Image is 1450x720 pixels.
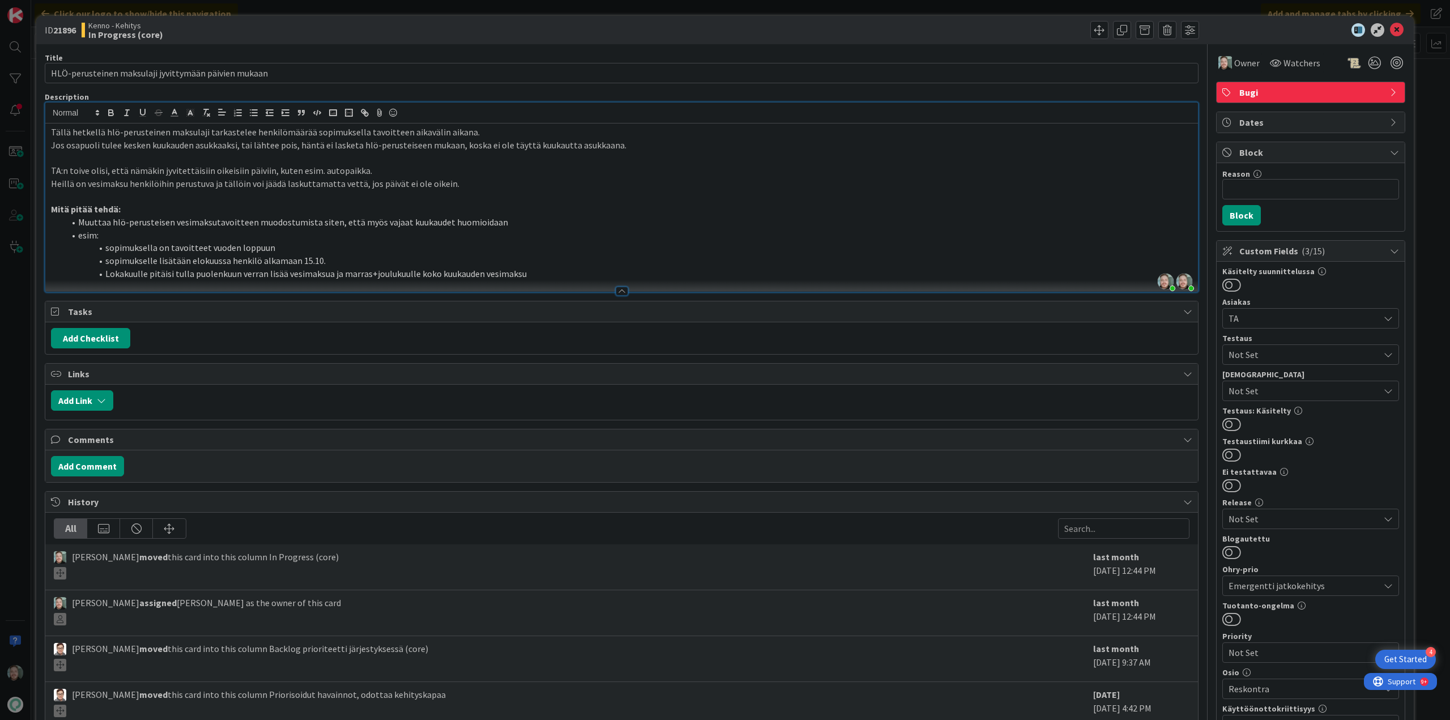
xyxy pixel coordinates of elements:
[1093,642,1189,676] div: [DATE] 9:37 AM
[51,390,113,411] button: Add Link
[57,5,63,14] div: 9+
[65,229,1192,242] li: esim:
[1158,274,1174,289] img: 9FT6bpt8UMbYhJGmIPakgg7ttfXI8ltD.jpg
[45,63,1199,83] input: type card name here...
[51,177,1192,190] p: Heillä on vesimaksu henkilöihin perustuva ja tällöin voi jäädä laskuttamatta vettä, jos päivät ei...
[1222,565,1399,573] div: Ohry-prio
[54,551,66,564] img: VP
[54,689,66,701] img: SM
[1222,370,1399,378] div: [DEMOGRAPHIC_DATA]
[1229,512,1379,526] span: Not Set
[51,139,1192,152] p: Jos osapuoli tulee kesken kuukauden asukkaaksi, tai lähtee pois, häntä ei lasketa hlö-perusteisee...
[72,642,428,671] span: [PERSON_NAME] this card into this column Backlog prioriteetti järjestyksessä (core)
[1222,334,1399,342] div: Testaus
[72,596,341,625] span: [PERSON_NAME] [PERSON_NAME] as the owner of this card
[139,597,177,608] b: assigned
[1222,298,1399,306] div: Asiakas
[1222,468,1399,476] div: Ei testattavaa
[1239,146,1384,159] span: Block
[65,241,1192,254] li: sopimuksella on tavoitteet vuoden loppuun
[88,30,163,39] b: In Progress (core)
[51,328,130,348] button: Add Checklist
[65,216,1192,229] li: Muuttaa hlö-perusteisen vesimaksutavoitteen muodostumista siten, että myös vajaat kuukaudet huomi...
[53,24,76,36] b: 21896
[88,21,163,30] span: Kenno - Kehitys
[1302,245,1325,257] span: ( 3/15 )
[139,551,168,563] b: moved
[1222,602,1399,610] div: Tuotanto-ongelma
[1222,499,1399,506] div: Release
[72,688,446,717] span: [PERSON_NAME] this card into this column Priorisoidut havainnot, odottaa kehityskapaa
[1222,407,1399,415] div: Testaus: Käsitelty
[68,367,1178,381] span: Links
[54,519,87,538] div: All
[1229,312,1379,325] span: TA
[1176,274,1192,289] img: 9FT6bpt8UMbYhJGmIPakgg7ttfXI8ltD.jpg
[1222,705,1399,713] div: Käyttöönottokriittisyys
[1375,650,1436,669] div: Open Get Started checklist, remaining modules: 4
[45,92,89,102] span: Description
[1218,56,1232,70] img: VP
[1093,597,1139,608] b: last month
[1384,654,1427,665] div: Get Started
[1222,437,1399,445] div: Testaustiimi kurkkaa
[1239,116,1384,129] span: Dates
[54,643,66,655] img: SM
[1058,518,1189,539] input: Search...
[51,203,121,215] strong: Mitä pitää tehdä:
[1093,551,1139,563] b: last month
[1093,689,1120,700] b: [DATE]
[51,126,1192,139] p: Tällä hetkellä hlö-perusteinen maksulaji tarkastelee henkilömäärää sopimuksella tavoitteen aikavä...
[1234,56,1260,70] span: Owner
[1222,169,1250,179] label: Reason
[1229,682,1379,696] span: Reskontra
[51,456,124,476] button: Add Comment
[65,267,1192,280] li: Lokakuulle pitäisi tulla puolenkuun verran lisää vesimaksua ja marras+joulukuulle koko kuukauden ...
[1222,535,1399,543] div: Blogautettu
[1239,86,1384,99] span: Bugi
[45,23,76,37] span: ID
[68,495,1178,509] span: History
[1239,244,1384,258] span: Custom Fields
[1222,267,1399,275] div: Käsitelty suunnittelussa
[1093,596,1189,630] div: [DATE] 12:44 PM
[1093,550,1189,584] div: [DATE] 12:44 PM
[1426,647,1436,657] div: 4
[72,550,339,580] span: [PERSON_NAME] this card into this column In Progress (core)
[1222,668,1399,676] div: Osio
[65,254,1192,267] li: sopimukselle lisätään elokuussa henkilö alkamaan 15.10.
[1229,384,1379,398] span: Not Set
[1229,578,1374,594] span: Emergentti jatkokehitys
[54,597,66,610] img: VP
[1283,56,1320,70] span: Watchers
[1229,645,1374,661] span: Not Set
[1222,632,1399,640] div: Priority
[1093,643,1139,654] b: last month
[45,53,63,63] label: Title
[68,433,1178,446] span: Comments
[68,305,1178,318] span: Tasks
[139,643,168,654] b: moved
[24,2,52,15] span: Support
[1222,205,1261,225] button: Block
[51,164,1192,177] p: TA:n toive olisi, että nämäkin jyvitettäisiin oikeisiin päiviin, kuten esim. autopaikka.
[1229,348,1379,361] span: Not Set
[139,689,168,700] b: moved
